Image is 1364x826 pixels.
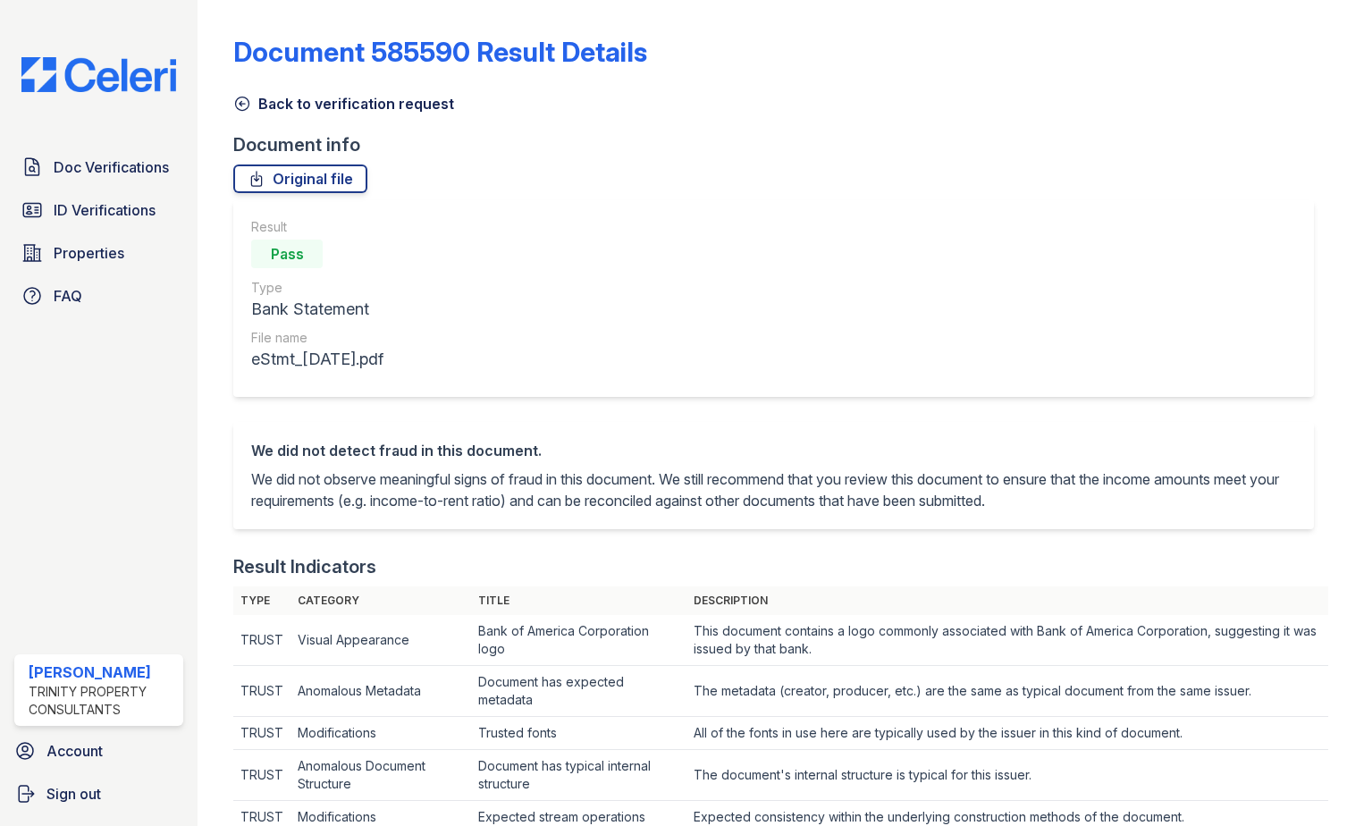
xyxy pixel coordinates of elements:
td: Trusted fonts [471,717,686,750]
td: The metadata (creator, producer, etc.) are the same as typical document from the same issuer. [686,666,1328,717]
span: Doc Verifications [54,156,169,178]
td: TRUST [233,750,290,801]
th: Type [233,586,290,615]
span: Sign out [46,783,101,805]
td: Document has expected metadata [471,666,686,717]
div: Result Indicators [233,554,376,579]
p: We did not observe meaningful signs of fraud in this document. We still recommend that you review... [251,468,1296,511]
div: File name [251,329,383,347]
a: Doc Verifications [14,149,183,185]
td: TRUST [233,666,290,717]
a: Back to verification request [233,93,454,114]
span: Properties [54,242,124,264]
td: TRUST [233,615,290,666]
a: Sign out [7,776,190,812]
td: Bank of America Corporation logo [471,615,686,666]
div: Type [251,279,383,297]
div: [PERSON_NAME] [29,662,176,683]
div: Document info [233,132,1328,157]
span: FAQ [54,285,82,307]
img: CE_Logo_Blue-a8612792a0a2168367f1c8372b55b34899dd931a85d93a1a3d3e32e68fde9ad4.png [7,57,190,92]
span: ID Verifications [54,199,156,221]
a: Original file [233,164,367,193]
a: Account [7,733,190,769]
div: Trinity Property Consultants [29,683,176,719]
div: Bank Statement [251,297,383,322]
td: Anomalous Metadata [290,666,471,717]
td: Modifications [290,717,471,750]
div: Result [251,218,383,236]
a: Document 585590 Result Details [233,36,647,68]
td: The document's internal structure is typical for this issuer. [686,750,1328,801]
td: Document has typical internal structure [471,750,686,801]
td: Visual Appearance [290,615,471,666]
td: Anomalous Document Structure [290,750,471,801]
div: eStmt_[DATE].pdf [251,347,383,372]
div: Pass [251,240,323,268]
th: Title [471,586,686,615]
td: TRUST [233,717,290,750]
td: All of the fonts in use here are typically used by the issuer in this kind of document. [686,717,1328,750]
span: Account [46,740,103,762]
td: This document contains a logo commonly associated with Bank of America Corporation, suggesting it... [686,615,1328,666]
div: We did not detect fraud in this document. [251,440,1296,461]
th: Category [290,586,471,615]
a: FAQ [14,278,183,314]
th: Description [686,586,1328,615]
a: Properties [14,235,183,271]
a: ID Verifications [14,192,183,228]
